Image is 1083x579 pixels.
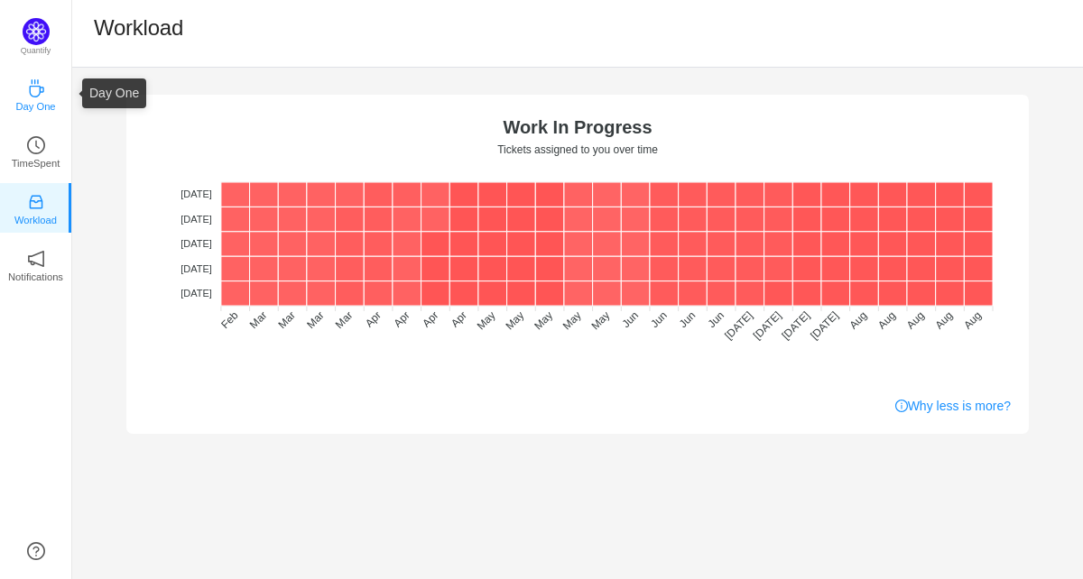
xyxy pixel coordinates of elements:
[619,309,641,331] tspan: Jun
[961,309,984,332] tspan: Aug
[751,309,784,343] tspan: [DATE]
[705,309,727,331] tspan: Jun
[27,79,45,97] i: icon: coffee
[895,400,908,412] i: icon: info-circle
[12,155,60,171] p: TimeSpent
[8,269,63,285] p: Notifications
[722,309,755,343] tspan: [DATE]
[27,255,45,273] a: icon: notificationNotifications
[449,309,469,330] tspan: Apr
[808,309,841,343] tspan: [DATE]
[420,309,440,330] tspan: Apr
[180,238,212,249] tspan: [DATE]
[588,309,612,333] tspan: May
[363,309,384,330] tspan: Apr
[648,309,670,331] tspan: Jun
[875,309,898,332] tspan: Aug
[218,308,241,331] tspan: Feb
[475,309,498,333] tspan: May
[27,85,45,103] a: icon: coffeeDay One
[503,117,652,137] text: Work In Progress
[27,142,45,160] a: icon: clock-circleTimeSpent
[27,250,45,268] i: icon: notification
[392,309,412,330] tspan: Apr
[27,542,45,560] a: icon: question-circle
[27,193,45,211] i: icon: inbox
[932,309,955,332] tspan: Aug
[180,288,212,299] tspan: [DATE]
[276,309,299,332] tspan: Mar
[23,18,50,45] img: Quantify
[27,198,45,216] a: icon: inboxWorkload
[304,309,327,332] tspan: Mar
[180,214,212,225] tspan: [DATE]
[532,309,555,333] tspan: May
[180,188,212,199] tspan: [DATE]
[677,309,699,331] tspan: Jun
[180,263,212,274] tspan: [DATE]
[15,98,55,115] p: Day One
[333,309,356,332] tspan: Mar
[904,309,927,332] tspan: Aug
[895,397,1011,416] a: Why less is more?
[503,309,526,333] tspan: May
[14,212,57,228] p: Workload
[27,136,45,154] i: icon: clock-circle
[847,309,869,332] tspan: Aug
[21,45,51,58] p: Quantify
[560,309,584,333] tspan: May
[779,309,812,343] tspan: [DATE]
[497,143,658,156] text: Tickets assigned to you over time
[94,14,183,41] h1: Workload
[247,309,270,332] tspan: Mar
